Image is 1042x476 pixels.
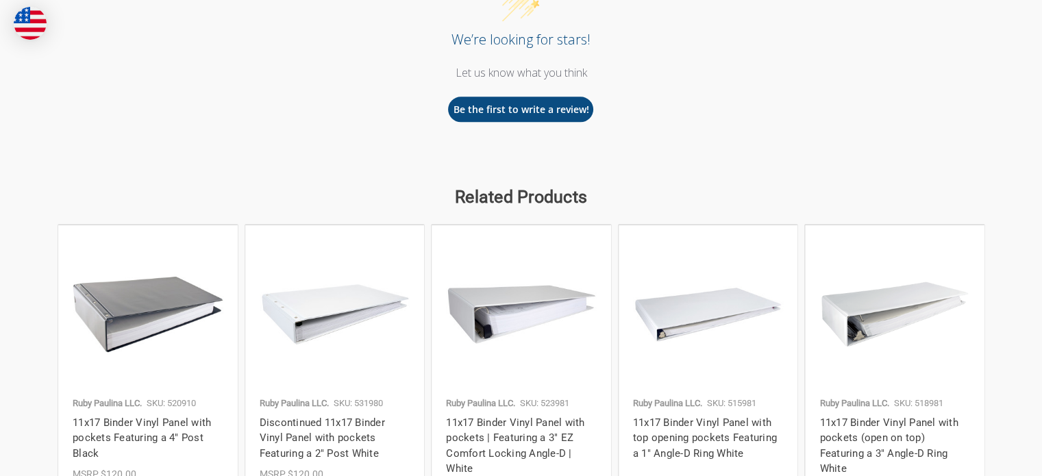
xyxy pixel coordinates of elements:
p: SKU: 518981 [893,397,943,410]
p: SKU: 515981 [707,397,756,410]
a: 11x17 Binder Vinyl Panel with top opening pockets Featuring a 1" Angle-D Ring White [633,416,777,460]
img: 11x17 Binder Vinyl Panel with pockets | Featuring a 3" EZ Comfort Locking Angle-D | White [446,239,597,390]
a: Discontinued 11x17 Binder Vinyl Panel with pockets Featuring a 2" Post White [260,416,385,460]
img: 11x17 Binder Vinyl Panel with pockets Featuring a 4" Post Black [73,239,223,390]
p: SKU: 523981 [520,397,569,410]
p: Ruby Paulina LLC. [446,397,515,410]
p: Ruby Paulina LLC. [260,397,329,410]
img: duty and tax information for United States [14,7,47,40]
p: Ruby Paulina LLC. [633,397,702,410]
a: 11x17 Binder Vinyl Panel with top opening pockets Featuring a 1" Angle-D Ring White [633,239,784,390]
div: Let us know what you think [104,65,938,80]
p: Ruby Paulina LLC. [819,397,889,410]
a: 11x17 Binder Vinyl Panel with pockets (open on top) Featuring a 3" Angle-D Ring White [819,416,958,475]
img: 11x17 Binder Vinyl Panel with pockets Featuring a 3" Angle-D Ring White [819,239,970,390]
a: 11x17 Binder Vinyl Panel with pockets Featuring a 4" Post Black [73,416,211,460]
a: 11x17 Binder Vinyl Panel with pockets Featuring a 2" Post White [260,239,410,390]
div: We’re looking for stars! [104,30,938,49]
img: 11x17 Binder Vinyl Panel with top opening pockets Featuring a 1" Angle-D Ring White [633,286,784,343]
p: Ruby Paulina LLC. [73,397,142,410]
button: Be the first to write a review! [448,97,593,122]
a: 11x17 Binder Vinyl Panel with pockets | Featuring a 3" EZ Comfort Locking Angle-D | White [446,416,584,475]
img: 11x17 Binder Vinyl Panel with pockets Featuring a 2" Post White [260,277,410,352]
iframe: Google Customer Reviews [929,439,1042,476]
p: SKU: 531980 [334,397,383,410]
h2: Related Products [58,184,984,210]
p: SKU: 520910 [147,397,196,410]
